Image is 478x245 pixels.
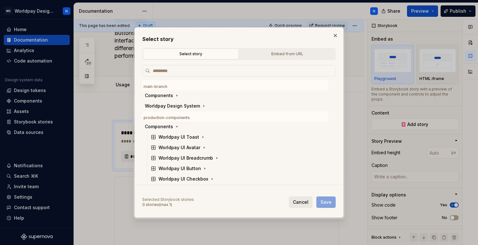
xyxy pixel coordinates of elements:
div: Worldpay UI Toast [158,134,199,140]
div: Worldpay UI Avatar [158,144,200,151]
div: 0 stories (max 1) [142,202,194,207]
div: Worldpay UI Breadcrumb [158,155,213,161]
div: Components [145,92,173,99]
h2: Select story [142,35,336,43]
div: Worldpay UI Button [158,165,201,172]
div: Worldpay Design System [145,103,200,109]
button: Cancel [289,196,313,208]
span: Cancel [293,199,308,205]
div: Worldpay UI Checkbox [158,176,208,182]
div: Components [145,123,173,130]
div: production-components [142,111,328,122]
div: Select story [145,51,236,57]
div: Selected Storybook stories [142,197,194,202]
div: main-branch [142,80,328,90]
div: Embed from URL [242,51,333,57]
